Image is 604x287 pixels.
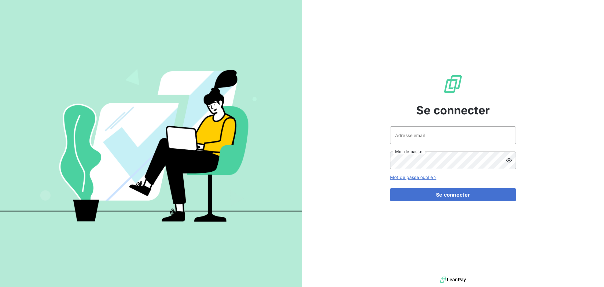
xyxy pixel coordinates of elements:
img: Logo LeanPay [443,74,463,94]
a: Mot de passe oublié ? [390,175,436,180]
input: placeholder [390,126,516,144]
button: Se connecter [390,188,516,201]
img: logo [440,275,466,284]
span: Se connecter [416,102,490,119]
